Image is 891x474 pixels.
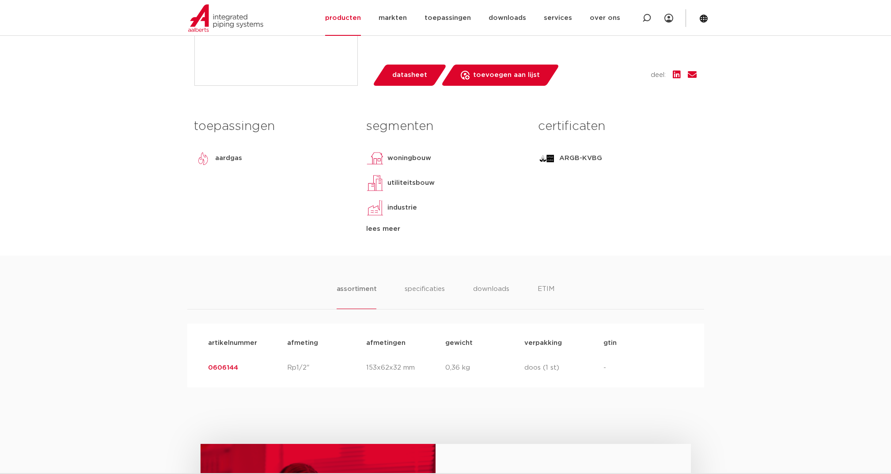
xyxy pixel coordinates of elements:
img: industrie [366,199,384,217]
li: assortiment [337,284,377,309]
p: woningbouw [387,153,431,164]
p: doos (1 st) [525,363,604,373]
p: - [604,363,683,373]
p: gewicht [446,338,525,348]
div: lees meer [366,224,525,234]
img: woningbouw [366,149,384,167]
h3: certificaten [538,118,697,135]
p: ARGB-KVBG [559,153,602,164]
p: 0,36 kg [446,363,525,373]
a: datasheet [372,65,447,86]
span: deel: [651,70,666,80]
img: aardgas [194,149,212,167]
li: ETIM [538,284,554,309]
img: ARGB-KVBG [538,149,556,167]
p: utiliteitsbouw [387,178,435,188]
p: verpakking [525,338,604,348]
li: downloads [473,284,509,309]
h3: segmenten [366,118,525,135]
p: 153x62x32 mm [367,363,446,373]
p: afmeting [288,338,367,348]
span: datasheet [392,68,427,82]
a: 0606144 [209,364,239,371]
li: specificaties [405,284,445,309]
p: afmetingen [367,338,446,348]
span: toevoegen aan lijst [473,68,540,82]
p: gtin [604,338,683,348]
p: artikelnummer [209,338,288,348]
img: utiliteitsbouw [366,174,384,192]
p: aardgas [216,153,243,164]
h3: toepassingen [194,118,353,135]
p: industrie [387,203,417,213]
p: Rp1/2" [288,363,367,373]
